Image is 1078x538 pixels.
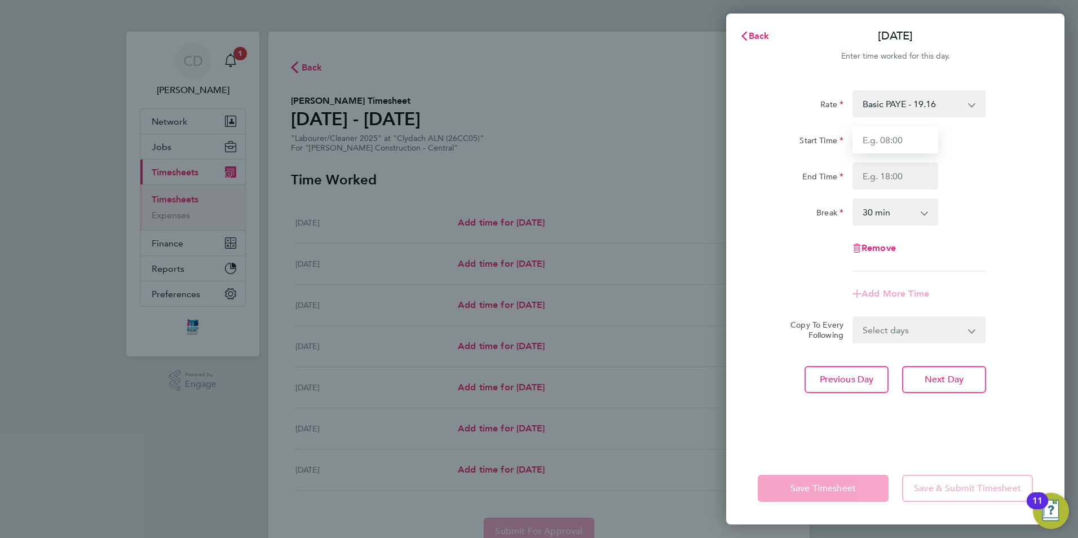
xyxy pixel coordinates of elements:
label: Copy To Every Following [781,320,843,340]
label: End Time [802,171,843,185]
button: Next Day [902,366,986,393]
div: Enter time worked for this day. [726,50,1064,63]
button: Back [728,25,781,47]
input: E.g. 18:00 [852,162,938,189]
button: Remove [852,244,896,253]
button: Open Resource Center, 11 new notifications [1033,493,1069,529]
span: Remove [861,242,896,253]
input: E.g. 08:00 [852,126,938,153]
p: [DATE] [878,28,913,44]
label: Start Time [799,135,843,149]
span: Next Day [925,374,964,385]
button: Previous Day [805,366,889,393]
label: Break [816,208,843,221]
div: 11 [1032,501,1042,515]
span: Previous Day [820,374,874,385]
label: Rate [820,99,843,113]
span: Back [749,30,770,41]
